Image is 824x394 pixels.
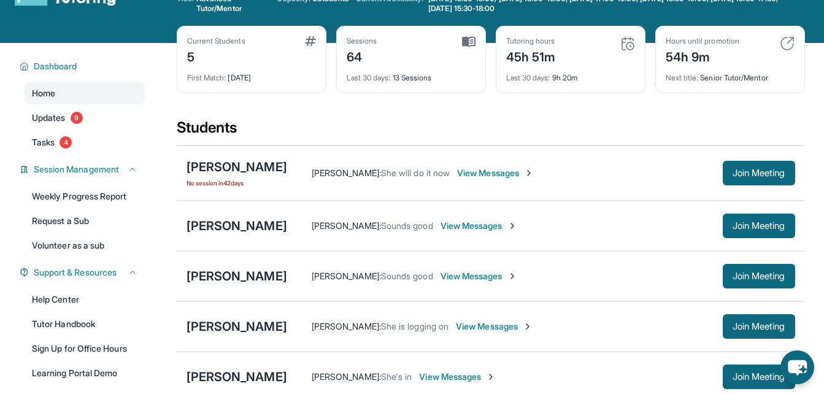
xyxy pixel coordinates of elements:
[312,371,381,382] span: [PERSON_NAME] :
[25,210,145,232] a: Request a Sub
[34,163,119,176] span: Session Management
[780,350,814,384] button: chat-button
[723,161,795,185] button: Join Meeting
[25,288,145,311] a: Help Center
[441,270,517,282] span: View Messages
[524,168,534,178] img: Chevron-Right
[29,60,137,72] button: Dashboard
[187,66,316,83] div: [DATE]
[60,136,72,149] span: 4
[506,46,556,66] div: 45h 51m
[32,112,66,124] span: Updates
[25,107,145,129] a: Updates9
[187,217,287,234] div: [PERSON_NAME]
[187,36,245,46] div: Current Students
[507,271,517,281] img: Chevron-Right
[305,36,316,46] img: card
[347,73,391,82] span: Last 30 days :
[381,371,412,382] span: She's in
[666,73,699,82] span: Next title :
[187,178,287,188] span: No session in 42 days
[34,60,77,72] span: Dashboard
[441,220,517,232] span: View Messages
[312,220,381,231] span: [PERSON_NAME] :
[32,136,55,149] span: Tasks
[523,322,533,331] img: Chevron-Right
[381,168,450,178] span: She will do it now
[462,36,476,47] img: card
[381,271,433,281] span: Sounds good
[506,66,635,83] div: 9h 20m
[666,66,795,83] div: Senior Tutor/Mentor
[312,271,381,281] span: [PERSON_NAME] :
[506,73,550,82] span: Last 30 days :
[187,73,226,82] span: First Match :
[187,158,287,176] div: [PERSON_NAME]
[347,36,377,46] div: Sessions
[507,221,517,231] img: Chevron-Right
[187,368,287,385] div: [PERSON_NAME]
[723,264,795,288] button: Join Meeting
[71,112,83,124] span: 9
[780,36,795,51] img: card
[25,338,145,360] a: Sign Up for Office Hours
[733,169,785,177] span: Join Meeting
[723,214,795,238] button: Join Meeting
[29,266,137,279] button: Support & Resources
[32,87,55,99] span: Home
[25,131,145,153] a: Tasks4
[620,36,635,51] img: card
[486,372,496,382] img: Chevron-Right
[25,362,145,384] a: Learning Portal Demo
[187,318,287,335] div: [PERSON_NAME]
[312,321,381,331] span: [PERSON_NAME] :
[177,118,805,145] div: Students
[733,272,785,280] span: Join Meeting
[381,321,449,331] span: She is logging on
[187,46,245,66] div: 5
[419,371,496,383] span: View Messages
[25,185,145,207] a: Weekly Progress Report
[25,82,145,104] a: Home
[733,373,785,380] span: Join Meeting
[29,163,137,176] button: Session Management
[312,168,381,178] span: [PERSON_NAME] :
[723,365,795,389] button: Join Meeting
[25,234,145,257] a: Volunteer as a sub
[187,268,287,285] div: [PERSON_NAME]
[506,36,556,46] div: Tutoring hours
[733,222,785,230] span: Join Meeting
[381,220,433,231] span: Sounds good
[347,46,377,66] div: 64
[723,314,795,339] button: Join Meeting
[666,46,739,66] div: 54h 9m
[733,323,785,330] span: Join Meeting
[347,66,476,83] div: 13 Sessions
[456,320,533,333] span: View Messages
[457,167,534,179] span: View Messages
[25,313,145,335] a: Tutor Handbook
[666,36,739,46] div: Hours until promotion
[34,266,117,279] span: Support & Resources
